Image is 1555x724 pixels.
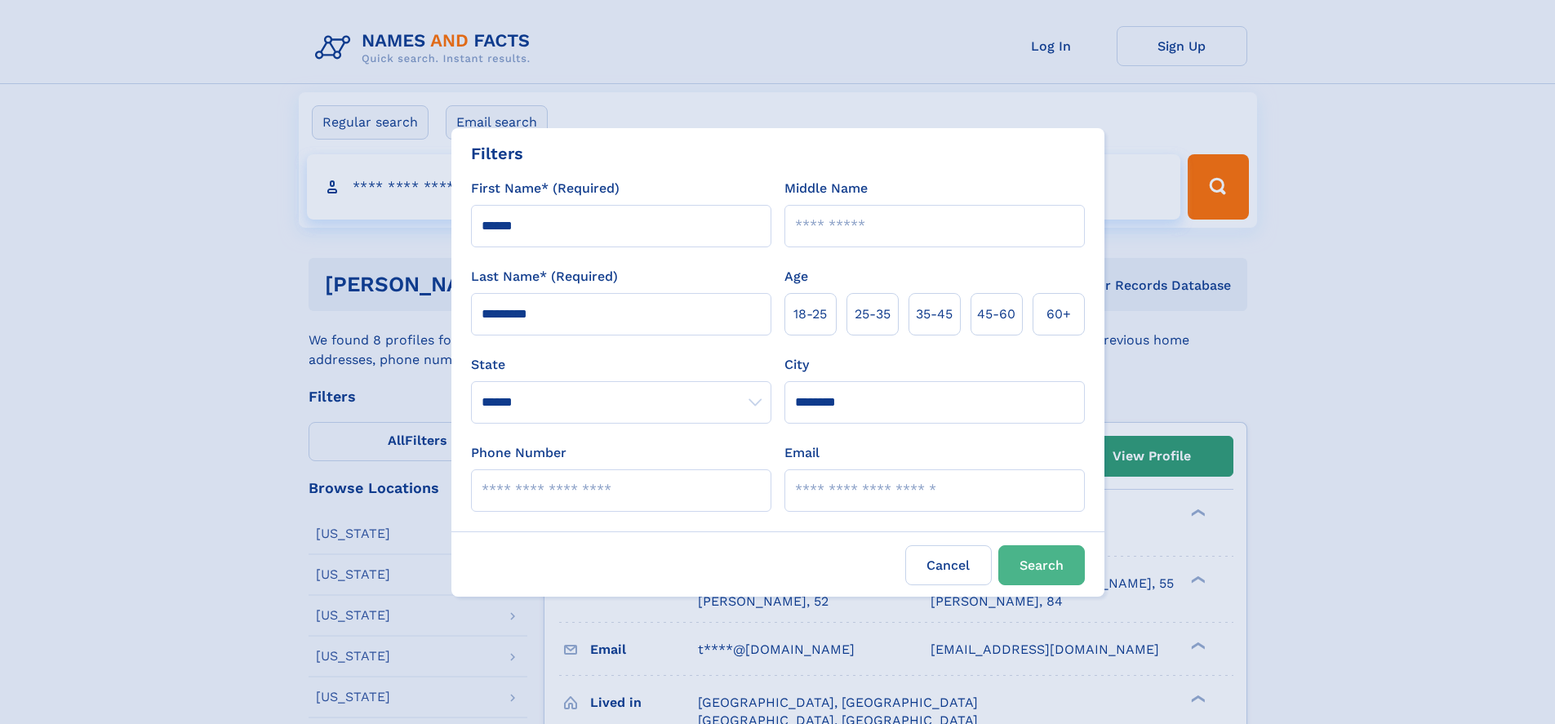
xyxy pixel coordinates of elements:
[905,545,992,585] label: Cancel
[471,179,620,198] label: First Name* (Required)
[1046,304,1071,324] span: 60+
[471,267,618,286] label: Last Name* (Required)
[855,304,891,324] span: 25‑35
[471,141,523,166] div: Filters
[784,355,809,375] label: City
[977,304,1015,324] span: 45‑60
[784,179,868,198] label: Middle Name
[784,443,820,463] label: Email
[471,355,771,375] label: State
[916,304,953,324] span: 35‑45
[998,545,1085,585] button: Search
[793,304,827,324] span: 18‑25
[471,443,566,463] label: Phone Number
[784,267,808,286] label: Age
